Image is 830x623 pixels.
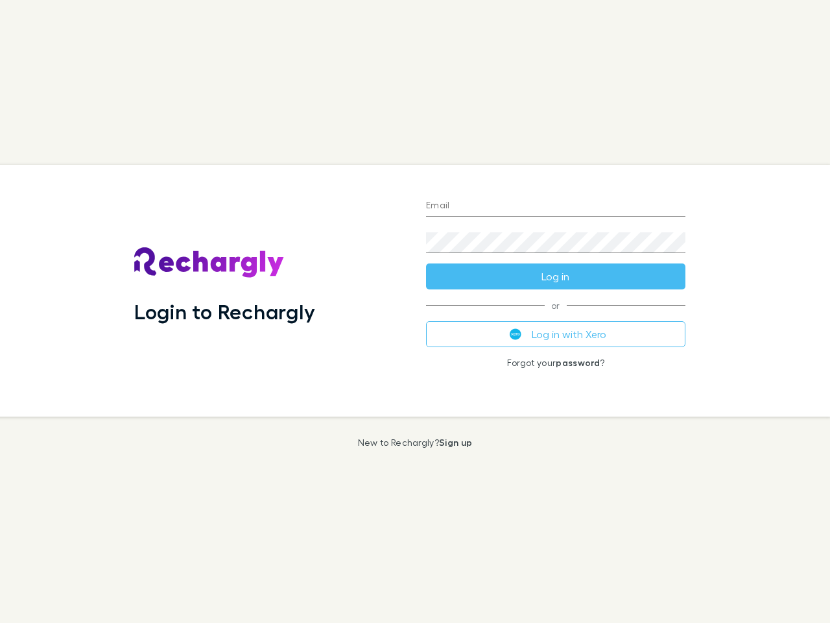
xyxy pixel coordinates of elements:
a: Sign up [439,437,472,448]
a: password [556,357,600,368]
p: New to Rechargly? [358,437,473,448]
h1: Login to Rechargly [134,299,315,324]
p: Forgot your ? [426,358,685,368]
button: Log in [426,263,685,289]
button: Log in with Xero [426,321,685,347]
img: Rechargly's Logo [134,247,285,278]
img: Xero's logo [510,328,521,340]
